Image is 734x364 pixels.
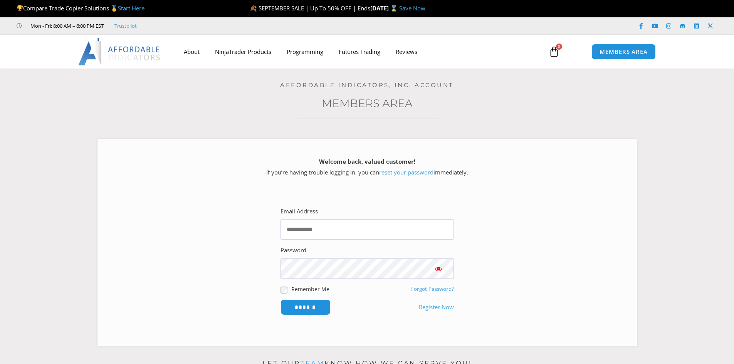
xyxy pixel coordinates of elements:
[331,43,388,60] a: Futures Trading
[419,302,454,313] a: Register Now
[114,21,137,30] a: Trustpilot
[600,49,648,55] span: MEMBERS AREA
[17,5,23,11] img: 🏆
[291,285,329,293] label: Remember Me
[388,43,425,60] a: Reviews
[279,43,331,60] a: Programming
[207,43,279,60] a: NinjaTrader Products
[118,4,144,12] a: Start Here
[537,40,571,63] a: 0
[322,97,413,110] a: Members Area
[411,285,454,292] a: Forgot Password?
[379,168,433,176] a: reset your password
[370,4,399,12] strong: [DATE] ⌛
[319,158,415,165] strong: Welcome back, valued customer!
[78,38,161,65] img: LogoAI | Affordable Indicators – NinjaTrader
[176,43,207,60] a: About
[176,43,540,60] nav: Menu
[280,81,454,89] a: Affordable Indicators, Inc. Account
[399,4,425,12] a: Save Now
[29,21,104,30] span: Mon - Fri: 8:00 AM – 6:00 PM EST
[17,4,144,12] span: Compare Trade Copier Solutions 🥇
[423,258,454,279] button: Show password
[280,206,318,217] label: Email Address
[591,44,656,60] a: MEMBERS AREA
[250,4,370,12] span: 🍂 SEPTEMBER SALE | Up To 50% OFF | Ends
[556,44,562,50] span: 0
[111,156,623,178] p: If you’re having trouble logging in, you can immediately.
[280,245,306,256] label: Password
